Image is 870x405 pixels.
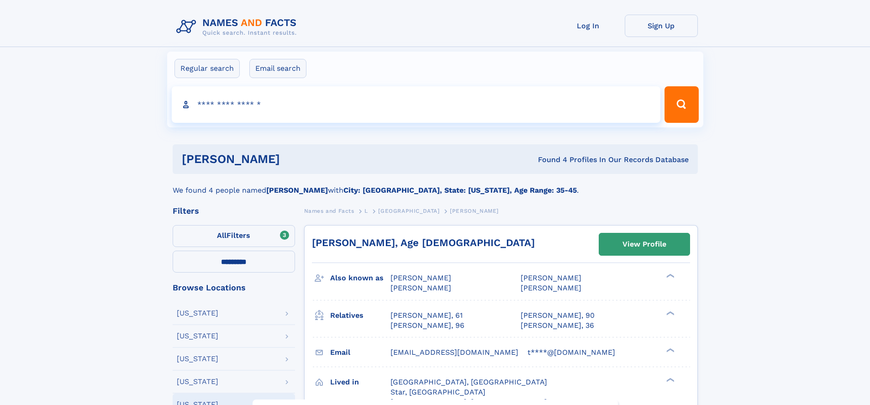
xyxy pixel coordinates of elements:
[622,234,666,255] div: View Profile
[177,355,218,363] div: [US_STATE]
[174,59,240,78] label: Regular search
[664,347,675,353] div: ❯
[521,310,595,321] a: [PERSON_NAME], 90
[173,174,698,196] div: We found 4 people named with .
[330,270,390,286] h3: Also known as
[390,274,451,282] span: [PERSON_NAME]
[177,310,218,317] div: [US_STATE]
[390,310,463,321] a: [PERSON_NAME], 61
[173,225,295,247] label: Filters
[177,378,218,385] div: [US_STATE]
[378,205,439,216] a: [GEOGRAPHIC_DATA]
[249,59,306,78] label: Email search
[343,186,577,195] b: City: [GEOGRAPHIC_DATA], State: [US_STATE], Age Range: 35-45
[390,284,451,292] span: [PERSON_NAME]
[664,273,675,279] div: ❯
[173,15,304,39] img: Logo Names and Facts
[177,332,218,340] div: [US_STATE]
[173,284,295,292] div: Browse Locations
[409,155,689,165] div: Found 4 Profiles In Our Records Database
[390,348,518,357] span: [EMAIL_ADDRESS][DOMAIN_NAME]
[217,231,227,240] span: All
[664,86,698,123] button: Search Button
[552,15,625,37] a: Log In
[182,153,409,165] h1: [PERSON_NAME]
[521,284,581,292] span: [PERSON_NAME]
[599,233,690,255] a: View Profile
[390,388,485,396] span: Star, [GEOGRAPHIC_DATA]
[266,186,328,195] b: [PERSON_NAME]
[330,345,390,360] h3: Email
[521,321,594,331] a: [PERSON_NAME], 36
[330,308,390,323] h3: Relatives
[304,205,354,216] a: Names and Facts
[330,374,390,390] h3: Lived in
[173,207,295,215] div: Filters
[378,208,439,214] span: [GEOGRAPHIC_DATA]
[390,321,464,331] a: [PERSON_NAME], 96
[364,205,368,216] a: L
[664,310,675,316] div: ❯
[364,208,368,214] span: L
[664,377,675,383] div: ❯
[312,237,535,248] a: [PERSON_NAME], Age [DEMOGRAPHIC_DATA]
[390,378,547,386] span: [GEOGRAPHIC_DATA], [GEOGRAPHIC_DATA]
[521,274,581,282] span: [PERSON_NAME]
[625,15,698,37] a: Sign Up
[172,86,661,123] input: search input
[450,208,499,214] span: [PERSON_NAME]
